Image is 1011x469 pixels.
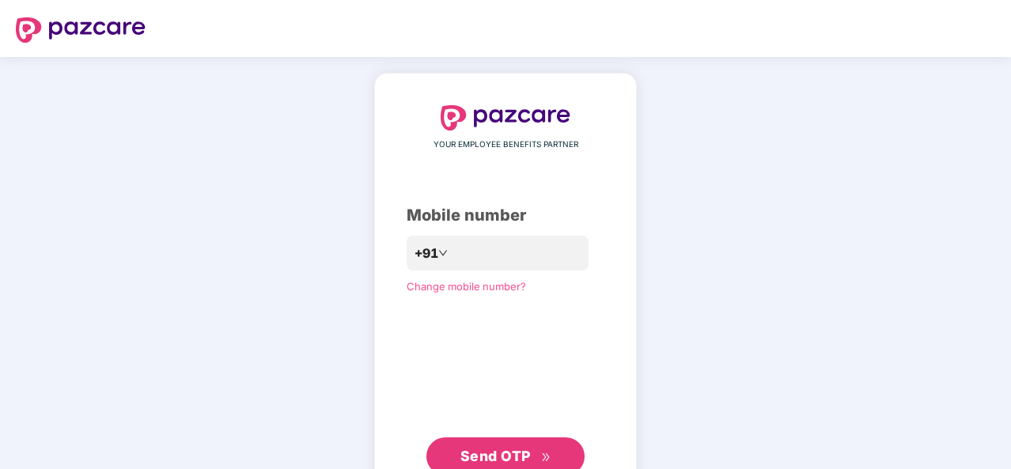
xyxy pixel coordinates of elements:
span: YOUR EMPLOYEE BENEFITS PARTNER [434,138,578,151]
a: Change mobile number? [407,280,526,293]
span: double-right [541,452,551,463]
span: down [438,248,448,258]
span: Send OTP [460,448,531,464]
div: Mobile number [407,203,604,228]
span: +91 [415,244,438,263]
img: logo [441,105,570,130]
img: logo [16,17,146,43]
